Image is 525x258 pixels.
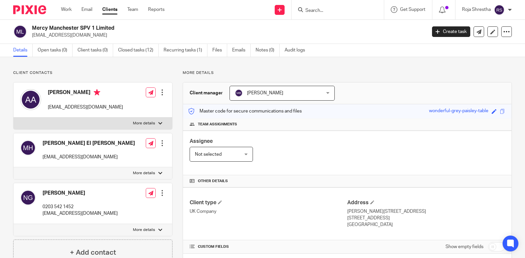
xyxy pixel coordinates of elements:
[13,44,33,57] a: Details
[198,122,237,127] span: Team assignments
[190,244,347,249] h4: CUSTOM FIELDS
[102,6,117,13] a: Clients
[43,190,118,197] h4: [PERSON_NAME]
[32,25,344,32] h2: Mercy Manchester SPV 1 Limited
[164,44,207,57] a: Recurring tasks (1)
[462,6,491,13] p: Roja Shrestha
[48,104,123,111] p: [EMAIL_ADDRESS][DOMAIN_NAME]
[247,91,283,95] span: [PERSON_NAME]
[195,152,222,157] span: Not selected
[305,8,364,14] input: Search
[94,89,100,96] i: Primary
[48,89,123,97] h4: [PERSON_NAME]
[127,6,138,13] a: Team
[432,26,470,37] a: Create task
[190,199,347,206] h4: Client type
[43,204,118,210] p: 0203 542 1452
[190,90,223,96] h3: Client manager
[256,44,280,57] a: Notes (0)
[235,89,243,97] img: svg%3E
[118,44,159,57] a: Closed tasks (12)
[77,44,113,57] a: Client tasks (0)
[148,6,165,13] a: Reports
[190,208,347,215] p: UK Company
[232,44,251,57] a: Emails
[43,140,135,147] h4: [PERSON_NAME] El [PERSON_NAME]
[285,44,310,57] a: Audit logs
[446,243,483,250] label: Show empty fields
[188,108,302,114] p: Master code for secure communications and files
[347,215,505,221] p: [STREET_ADDRESS]
[61,6,72,13] a: Work
[347,199,505,206] h4: Address
[494,5,505,15] img: svg%3E
[133,121,155,126] p: More details
[400,7,425,12] span: Get Support
[183,70,512,76] p: More details
[347,221,505,228] p: [GEOGRAPHIC_DATA]
[43,154,135,160] p: [EMAIL_ADDRESS][DOMAIN_NAME]
[13,5,46,14] img: Pixie
[20,89,41,110] img: svg%3E
[38,44,73,57] a: Open tasks (0)
[212,44,227,57] a: Files
[20,190,36,206] img: svg%3E
[13,25,27,39] img: svg%3E
[133,171,155,176] p: More details
[43,210,118,217] p: [EMAIL_ADDRESS][DOMAIN_NAME]
[70,247,116,258] h4: + Add contact
[81,6,92,13] a: Email
[133,227,155,233] p: More details
[190,139,213,144] span: Assignee
[32,32,422,39] p: [EMAIL_ADDRESS][DOMAIN_NAME]
[20,140,36,156] img: svg%3E
[347,208,505,215] p: [PERSON_NAME][STREET_ADDRESS]
[13,70,172,76] p: Client contacts
[429,108,488,115] div: wonderful-grey-paisley-table
[198,178,228,184] span: Other details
